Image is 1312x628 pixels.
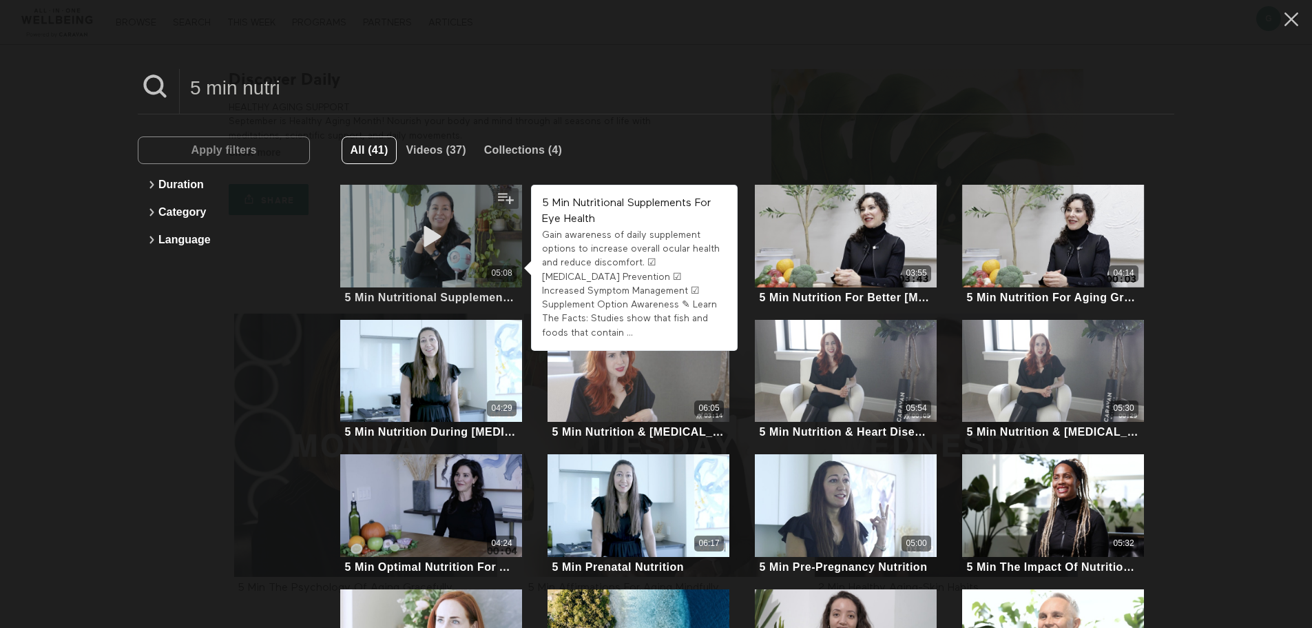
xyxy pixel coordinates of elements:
a: 5 Min Optimal Nutrition For Athletic Performance04:245 Min Optimal Nutrition For Athletic Perform... [340,454,522,576]
a: 5 Min Nutrition & Cancer Risk Reduction06:055 Min Nutrition & [MEDICAL_DATA] Risk Reduction [548,320,729,441]
div: 5 Min Pre-Pregnancy Nutrition [760,560,928,574]
div: 05:32 [1114,538,1134,549]
div: 5 Min Nutritional Supplements For Eye Health [345,291,518,304]
input: Search [180,69,1174,107]
a: 5 Min Nutrition For Aging Gracefully04:145 Min Nutrition For Aging Gracefully [962,185,1144,306]
div: 05:54 [906,403,927,414]
div: 04:29 [492,403,512,414]
button: Videos (37) [397,136,475,164]
span: All (41) [351,144,388,156]
span: Videos (37) [406,144,466,156]
div: 5 Min Nutrition During [MEDICAL_DATA] [345,425,518,438]
button: Category [145,199,303,226]
div: 5 Min Nutrition & [MEDICAL_DATA] Risk Reduction [552,425,725,438]
div: 06:17 [699,538,720,549]
button: Language [145,226,303,254]
span: Collections (4) [484,144,562,156]
div: 03:55 [906,267,927,279]
button: Collections (4) [475,136,571,164]
div: 5 Min Nutrition & [MEDICAL_DATA] Risk Reduction [967,425,1140,438]
a: 5 Min Nutrition & Heart Disease Risk Reduction05:545 Min Nutrition & Heart Disease Risk Reduction [755,320,937,441]
div: 04:24 [492,538,512,549]
button: Duration [145,171,303,199]
a: 5 Min Nutrition & Diabetes Risk Reduction05:305 Min Nutrition & [MEDICAL_DATA] Risk Reduction [962,320,1144,441]
a: 5 Min Nutrition For Better Bone Health03:555 Min Nutrition For Better [MEDICAL_DATA] [755,185,937,306]
a: 5 Min Pre-Pregnancy Nutrition05:005 Min Pre-Pregnancy Nutrition [755,454,937,576]
a: 5 Min The Impact Of Nutrition On Health05:325 Min The Impact Of Nutrition On Health [962,454,1144,576]
strong: 5 Min Nutritional Supplements For Eye Health [542,198,711,225]
div: 5 Min The Impact Of Nutrition On Health [967,560,1140,574]
div: 5 Min Nutrition For Aging Gracefully [967,291,1140,304]
div: 06:05 [699,403,720,414]
div: Gain awareness of daily supplement options to increase overall ocular health and reduce discomfor... [542,228,727,340]
div: 5 Min Nutrition & Heart Disease Risk Reduction [760,425,933,438]
button: Add to my list [493,188,519,209]
div: 5 Min Prenatal Nutrition [552,560,685,574]
a: 5 Min Nutritional Supplements For Eye Health05:085 Min Nutritional Supplements For Eye Health [340,185,522,306]
a: 5 Min Nutrition During Postpartum 04:295 Min Nutrition During [MEDICAL_DATA] [340,320,522,441]
button: All (41) [342,136,397,164]
div: 5 Min Nutrition For Better [MEDICAL_DATA] [760,291,933,304]
div: 5 Min Optimal Nutrition For Athletic Performance [345,560,518,574]
div: 05:08 [492,267,512,279]
div: 05:30 [1114,403,1134,414]
div: 05:00 [906,538,927,549]
a: 5 Min Prenatal Nutrition06:175 Min Prenatal Nutrition [548,454,729,576]
div: 04:14 [1114,267,1134,279]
